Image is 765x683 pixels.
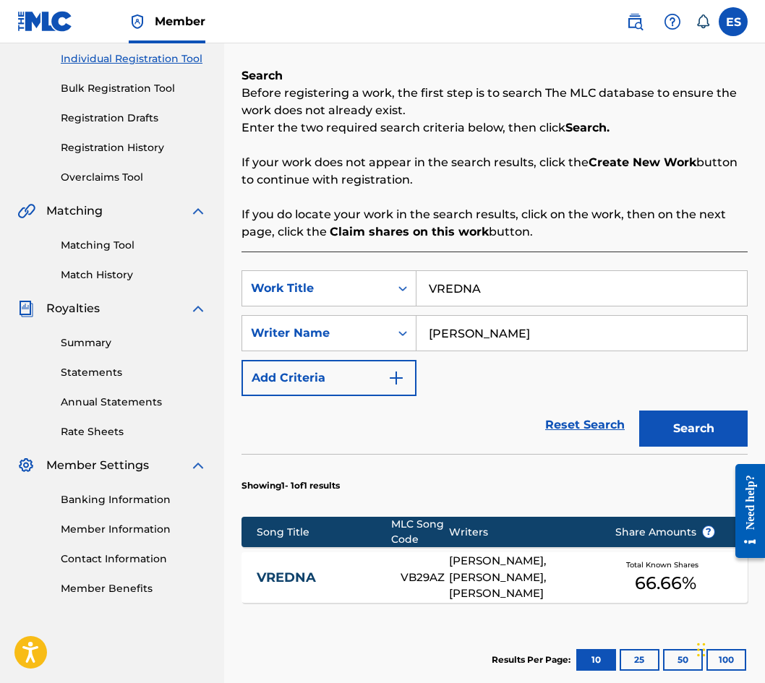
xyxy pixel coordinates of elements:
iframe: Resource Center [725,453,765,570]
a: Registration History [61,140,207,155]
a: Registration Drafts [61,111,207,126]
a: Match History [61,267,207,283]
form: Search Form [242,270,748,454]
b: Search [242,69,283,82]
span: Matching [46,202,103,220]
a: Summary [61,335,207,351]
img: Royalties [17,300,35,317]
div: MLC Song Code [391,517,449,547]
div: Notifications [696,14,710,29]
span: Share Amounts [615,525,715,540]
a: Bulk Registration Tool [61,81,207,96]
img: Top Rightsholder [129,13,146,30]
a: Statements [61,365,207,380]
div: Writer Name [251,325,381,342]
div: [PERSON_NAME], [PERSON_NAME], [PERSON_NAME] [449,553,594,602]
a: Overclaims Tool [61,170,207,185]
a: Rate Sheets [61,424,207,439]
a: Contact Information [61,551,207,567]
img: search [626,13,644,30]
button: Search [639,411,748,447]
a: Annual Statements [61,395,207,410]
a: Public Search [620,7,649,36]
img: 9d2ae6d4665cec9f34b9.svg [388,369,405,387]
a: Reset Search [538,409,632,441]
img: expand [189,457,207,474]
a: Individual Registration Tool [61,51,207,66]
a: Member Benefits [61,581,207,596]
p: If your work does not appear in the search results, click the button to continue with registration. [242,154,748,189]
div: Work Title [251,280,381,297]
button: 25 [620,649,659,671]
img: expand [189,202,207,220]
div: Song Title [257,525,391,540]
span: Member [155,13,205,30]
a: Banking Information [61,492,207,507]
p: Results Per Page: [492,653,574,666]
span: 66.66 % [635,570,696,596]
span: Member Settings [46,457,149,474]
a: Member Information [61,522,207,537]
img: MLC Logo [17,11,73,32]
span: Total Known Shares [626,559,704,570]
button: 50 [663,649,703,671]
div: Help [658,7,687,36]
div: User Menu [719,7,748,36]
p: Before registering a work, the first step is to search The MLC database to ensure the work does n... [242,85,748,119]
p: Showing 1 - 1 of 1 results [242,479,340,492]
strong: Claim shares on this work [330,225,489,239]
img: expand [189,300,207,317]
strong: Create New Work [589,155,696,169]
img: Member Settings [17,457,35,474]
p: Enter the two required search criteria below, then click [242,119,748,137]
iframe: Chat Widget [693,614,765,683]
p: If you do locate your work in the search results, click on the work, then on the next page, click... [242,206,748,241]
a: Matching Tool [61,238,207,253]
div: Плъзни [697,628,706,671]
img: Matching [17,202,35,220]
button: Add Criteria [242,360,416,396]
div: VB29AZ [401,570,449,586]
a: VREDNA [257,570,381,586]
span: Royalties [46,300,100,317]
div: Джаджи за чат [693,614,765,683]
strong: Search. [565,121,610,134]
div: Writers [449,525,594,540]
button: 10 [576,649,616,671]
span: ? [703,526,714,538]
img: help [664,13,681,30]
